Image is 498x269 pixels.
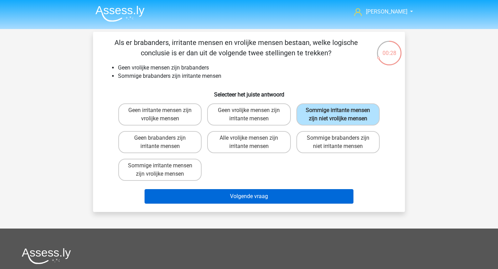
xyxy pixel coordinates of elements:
[296,131,380,153] label: Sommige brabanders zijn niet irritante mensen
[207,103,290,126] label: Geen vrolijke mensen zijn irritante mensen
[118,64,394,72] li: Geen vrolijke mensen zijn brabanders
[207,131,290,153] label: Alle vrolijke mensen zijn irritante mensen
[366,8,407,15] span: [PERSON_NAME]
[118,159,202,181] label: Sommige irritante mensen zijn vrolijke mensen
[145,189,354,204] button: Volgende vraag
[104,37,368,58] p: Als er brabanders, irritante mensen en vrolijke mensen bestaan, welke logische conclusie is er da...
[95,6,145,22] img: Assessly
[296,103,380,126] label: Sommige irritante mensen zijn niet vrolijke mensen
[351,8,408,16] a: [PERSON_NAME]
[118,72,394,80] li: Sommige brabanders zijn irritante mensen
[104,86,394,98] h6: Selecteer het juiste antwoord
[118,131,202,153] label: Geen brabanders zijn irritante mensen
[118,103,202,126] label: Geen irritante mensen zijn vrolijke mensen
[22,248,71,264] img: Assessly logo
[376,40,402,57] div: 00:28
